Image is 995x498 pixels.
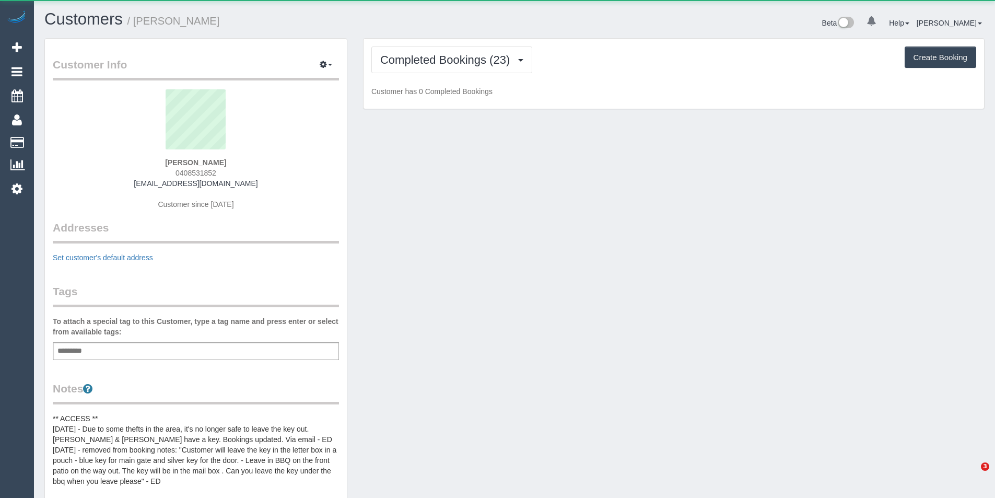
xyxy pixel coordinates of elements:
a: Help [889,19,909,27]
span: Customer since [DATE] [158,200,233,209]
legend: Customer Info [53,57,339,80]
legend: Tags [53,284,339,307]
label: To attach a special tag to this Customer, type a tag name and press enter or select from availabl... [53,316,339,337]
small: / [PERSON_NAME] [127,15,220,27]
img: Automaid Logo [6,10,27,25]
span: 0408531852 [175,169,216,177]
a: Beta [822,19,854,27]
p: Customer has 0 Completed Bookings [371,86,976,97]
a: [PERSON_NAME] [917,19,982,27]
button: Create Booking [905,47,976,68]
img: New interface [837,17,854,30]
a: [EMAIL_ADDRESS][DOMAIN_NAME] [134,179,257,188]
a: Customers [44,10,123,28]
legend: Notes [53,381,339,404]
strong: [PERSON_NAME] [165,158,226,167]
button: Completed Bookings (23) [371,47,532,73]
a: Set customer's default address [53,253,153,262]
span: Completed Bookings (23) [380,53,515,66]
span: 3 [981,462,989,471]
iframe: Intercom live chat [959,462,985,488]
